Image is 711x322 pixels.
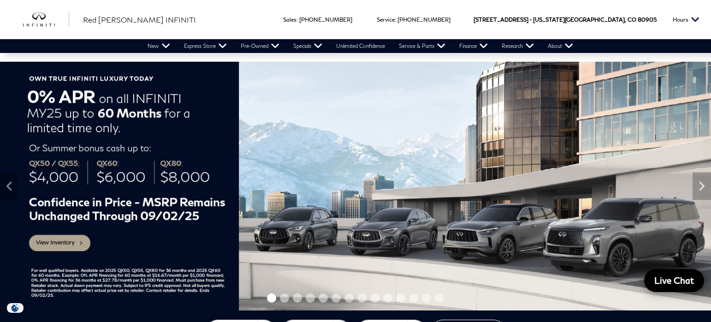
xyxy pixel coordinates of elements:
span: : [395,16,396,23]
span: Go to slide 8 [357,293,367,303]
img: Opt-Out Icon [5,303,26,313]
span: : [296,16,298,23]
span: Go to slide 11 [396,293,405,303]
span: Go to slide 3 [293,293,302,303]
span: Service [377,16,395,23]
a: [PHONE_NUMBER] [397,16,450,23]
a: [STREET_ADDRESS] • [US_STATE][GEOGRAPHIC_DATA], CO 80905 [474,16,657,23]
a: Live Chat [644,269,704,292]
nav: Main Navigation [141,39,580,53]
span: Go to slide 9 [370,293,379,303]
a: Finance [452,39,495,53]
a: New [141,39,177,53]
img: INFINITI [23,12,69,27]
span: Go to slide 12 [409,293,418,303]
a: Unlimited Confidence [329,39,392,53]
span: Go to slide 7 [344,293,354,303]
span: Go to slide 4 [306,293,315,303]
span: Go to slide 6 [332,293,341,303]
section: Click to Open Cookie Consent Modal [5,303,26,313]
span: Go to slide 1 [267,293,276,303]
a: Red [PERSON_NAME] INFINITI [83,14,196,25]
a: Express Store [177,39,234,53]
span: Go to slide 10 [383,293,392,303]
a: Pre-Owned [234,39,286,53]
span: Go to slide 5 [319,293,328,303]
a: Research [495,39,541,53]
div: Next [693,172,711,200]
a: About [541,39,580,53]
span: Go to slide 2 [280,293,289,303]
span: Red [PERSON_NAME] INFINITI [83,15,196,24]
span: Live Chat [650,275,699,286]
span: Go to slide 13 [422,293,431,303]
a: [PHONE_NUMBER] [299,16,352,23]
span: Sales [283,16,296,23]
a: infiniti [23,12,69,27]
a: Service & Parts [392,39,452,53]
a: Specials [286,39,329,53]
span: Go to slide 14 [435,293,444,303]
